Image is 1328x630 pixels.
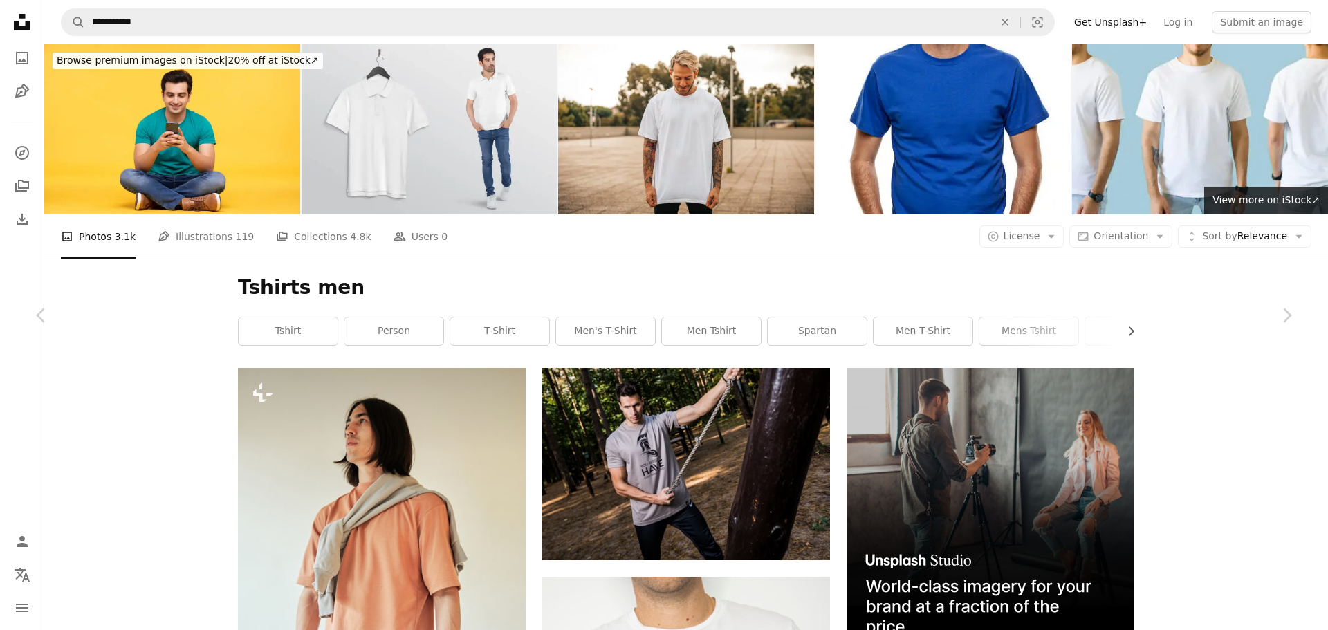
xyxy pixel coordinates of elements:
[1245,249,1328,382] a: Next
[8,172,36,200] a: Collections
[8,205,36,233] a: Download History
[450,317,549,345] a: t-shirt
[57,55,228,66] span: Browse premium images on iStock |
[44,44,331,77] a: Browse premium images on iStock|20% off at iStock↗
[1066,11,1155,33] a: Get Unsplash+
[1155,11,1201,33] a: Log in
[158,214,254,259] a: Illustrations 119
[8,528,36,555] a: Log in / Sign up
[874,317,972,345] a: men t-shirt
[1212,194,1320,205] span: View more on iStock ↗
[61,8,1055,36] form: Find visuals sitewide
[1118,317,1134,345] button: scroll list to the right
[556,317,655,345] a: men's t-shirt
[441,229,448,244] span: 0
[350,229,371,244] span: 4.8k
[990,9,1020,35] button: Clear
[8,77,36,105] a: Illustrations
[238,275,1134,300] h1: Tshirts men
[815,44,1071,214] img: Happy Smiling Man Portrait
[1202,230,1237,241] span: Sort by
[1212,11,1311,33] button: Submit an image
[276,214,371,259] a: Collections 4.8k
[662,317,761,345] a: men tshirt
[768,317,867,345] a: spartan
[344,317,443,345] a: person
[542,368,830,560] img: man pulling gray rope beside tree trunk in forest
[239,317,338,345] a: tshirt
[1178,225,1311,248] button: Sort byRelevance
[44,44,300,214] img: Young man, stock photo
[1202,230,1287,243] span: Relevance
[302,44,557,214] img: Hanging plan white Polo t shirt on wall with male model
[1021,9,1054,35] button: Visual search
[8,561,36,589] button: Language
[238,577,526,590] a: a man with a scarf around his neck
[1069,225,1172,248] button: Orientation
[62,9,85,35] button: Search Unsplash
[1204,187,1328,214] a: View more on iStock↗
[558,44,814,214] img: Portrait of tattooed young man
[8,139,36,167] a: Explore
[542,458,830,470] a: man pulling gray rope beside tree trunk in forest
[394,214,448,259] a: Users 0
[979,225,1064,248] button: License
[236,229,255,244] span: 119
[1004,230,1040,241] span: License
[1094,230,1148,241] span: Orientation
[8,44,36,72] a: Photos
[8,594,36,622] button: Menu
[1085,317,1184,345] a: tree
[1072,44,1328,214] img: Attractive man with a mock up t shirt
[53,53,323,69] div: 20% off at iStock ↗
[979,317,1078,345] a: mens tshirt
